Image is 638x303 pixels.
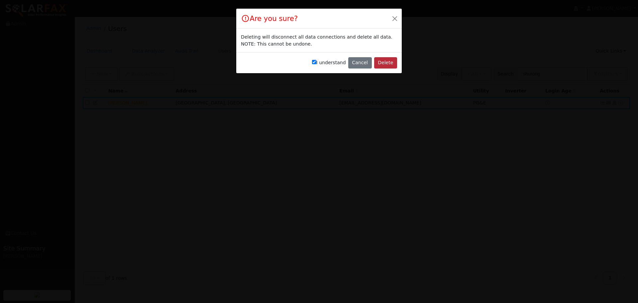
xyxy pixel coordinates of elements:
div: Deleting will disconnect all data connections and delete all data. NOTE: This cannot be undone. [241,34,397,48]
label: I understand [312,59,346,66]
button: Delete [374,57,397,69]
input: I understand [312,60,316,64]
button: Cancel [348,57,372,69]
button: Close [390,14,399,23]
h4: Are you sure? [241,13,298,24]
